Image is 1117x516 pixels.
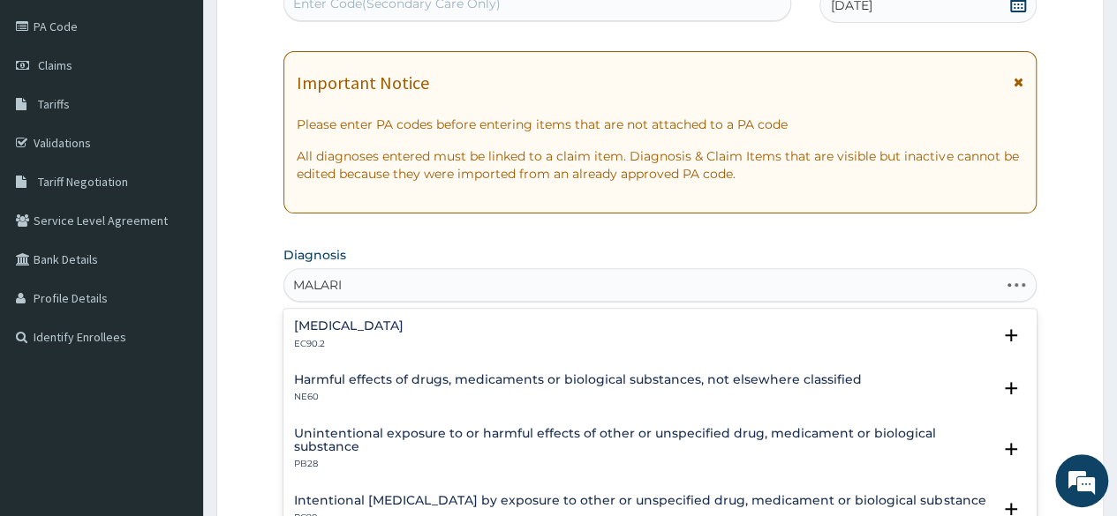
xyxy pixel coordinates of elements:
[294,373,862,386] h4: Harmful effects of drugs, medicaments or biological substances, not elsewhere classified
[294,338,404,350] p: EC90.2
[9,335,336,397] textarea: Type your message and hit 'Enter'
[1000,325,1022,346] i: open select status
[297,73,429,93] h1: Important Notice
[38,174,128,190] span: Tariff Negotiation
[294,427,992,454] h4: Unintentional exposure to or harmful effects of other or unspecified drug, medicament or biologic...
[290,9,332,51] div: Minimize live chat window
[283,246,346,264] label: Diagnosis
[294,319,404,333] h4: [MEDICAL_DATA]
[294,494,985,507] h4: Intentional [MEDICAL_DATA] by exposure to other or unspecified drug, medicament or biological sub...
[1000,438,1022,460] i: open select status
[33,88,72,132] img: d_794563401_company_1708531726252_794563401
[294,391,862,403] p: NE60
[297,147,1023,183] p: All diagnoses entered must be linked to a claim item. Diagnosis & Claim Items that are visible bu...
[297,116,1023,133] p: Please enter PA codes before entering items that are not attached to a PA code
[92,99,297,122] div: Chat with us now
[102,149,244,327] span: We're online!
[38,57,72,73] span: Claims
[294,458,992,470] p: PB28
[38,96,70,112] span: Tariffs
[1000,378,1022,399] i: open select status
